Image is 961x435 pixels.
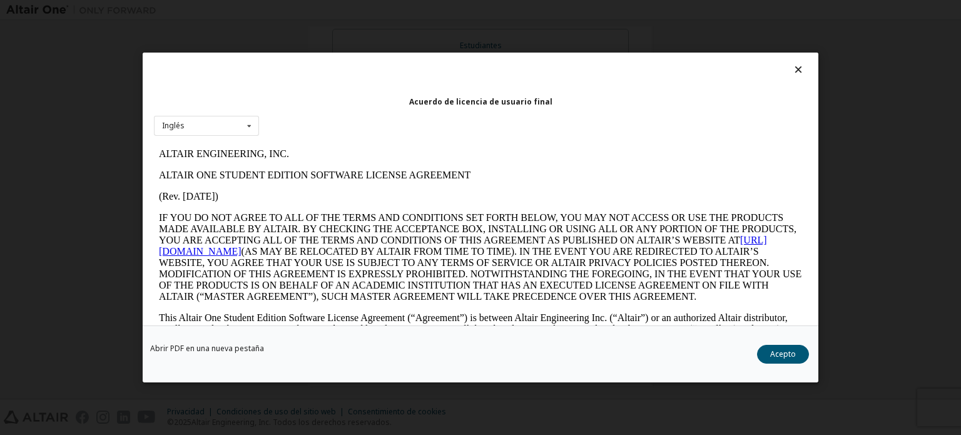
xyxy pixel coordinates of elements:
[150,343,264,354] font: Abrir PDF en una nueva pestaña
[5,169,648,214] p: This Altair One Student Edition Software License Agreement (“Agreement”) is between Altair Engine...
[770,349,796,359] font: Acepto
[150,345,264,352] a: Abrir PDF en una nueva pestaña
[162,120,185,131] font: Inglés
[5,91,613,113] a: [URL][DOMAIN_NAME]
[5,48,648,59] p: (Rev. [DATE])
[5,26,648,38] p: ALTAIR ONE STUDENT EDITION SOFTWARE LICENSE AGREEMENT
[409,96,552,107] font: Acuerdo de licencia de usuario final
[5,69,648,159] p: IF YOU DO NOT AGREE TO ALL OF THE TERMS AND CONDITIONS SET FORTH BELOW, YOU MAY NOT ACCESS OR USE...
[757,345,809,364] button: Acepto
[5,5,648,16] p: ALTAIR ENGINEERING, INC.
